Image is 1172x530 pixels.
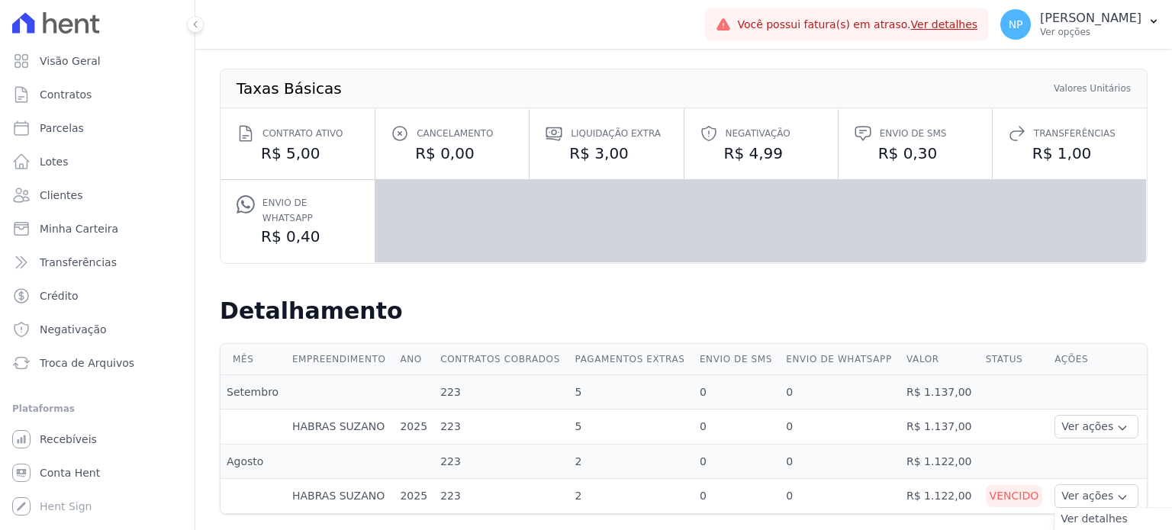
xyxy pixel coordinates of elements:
span: Transferências [40,255,117,270]
span: Envio de SMS [880,126,947,141]
span: Clientes [40,188,82,203]
th: Empreendimento [286,344,394,375]
td: 2 [569,479,694,514]
td: R$ 1.122,00 [900,445,980,479]
dd: R$ 0,40 [237,226,359,247]
span: Lotes [40,154,69,169]
th: Envio de Whatsapp [780,344,900,375]
span: Troca de Arquivos [40,355,134,371]
td: 2025 [394,410,434,445]
span: Negativação [40,322,107,337]
span: Você possui fatura(s) em atraso. [737,17,977,33]
span: Transferências [1034,126,1116,141]
th: Envio de SMS [694,344,780,375]
th: Status [980,344,1049,375]
span: Negativação [726,126,790,141]
td: 0 [694,479,780,514]
h2: Detalhamento [220,297,1148,325]
th: Taxas Básicas [236,82,343,95]
td: 5 [569,375,694,410]
th: Contratos cobrados [434,344,568,375]
span: Cancelamento [417,126,493,141]
td: 2 [569,445,694,479]
th: Mês [221,344,286,375]
td: 223 [434,375,568,410]
dd: R$ 1,00 [1008,143,1131,164]
button: Ver ações [1054,484,1138,508]
p: [PERSON_NAME] [1040,11,1141,26]
span: Conta Hent [40,465,100,480]
div: Vencido [986,485,1043,507]
a: Recebíveis [6,424,188,455]
td: R$ 1.137,00 [900,410,980,445]
span: Envio de Whatsapp [262,195,359,226]
td: 0 [694,445,780,479]
td: HABRAS SUZANO [286,410,394,445]
td: Setembro [221,375,286,410]
span: NP [1009,19,1023,30]
a: Crédito [6,281,188,311]
td: 0 [694,375,780,410]
a: Minha Carteira [6,214,188,244]
dd: R$ 3,00 [545,143,668,164]
a: Ver detalhes [911,18,978,31]
dd: R$ 5,00 [237,143,359,164]
span: Contratos [40,87,92,102]
span: Visão Geral [40,53,101,69]
a: Transferências [6,247,188,278]
td: 223 [434,410,568,445]
td: R$ 1.137,00 [900,375,980,410]
span: Parcelas [40,120,84,136]
td: 2025 [394,479,434,514]
div: Plataformas [12,400,182,418]
td: 0 [780,410,900,445]
td: 0 [780,479,900,514]
span: Contrato ativo [262,126,343,141]
a: Visão Geral [6,46,188,76]
th: Ano [394,344,434,375]
p: Ver opções [1040,26,1141,38]
td: HABRAS SUZANO [286,479,394,514]
td: 223 [434,445,568,479]
span: Minha Carteira [40,221,118,236]
dd: R$ 4,99 [700,143,823,164]
dd: R$ 0,30 [854,143,977,164]
a: Conta Hent [6,458,188,488]
th: Pagamentos extras [569,344,694,375]
button: Ver ações [1054,415,1138,438]
a: Negativação [6,314,188,345]
span: Recebíveis [40,432,97,447]
a: Parcelas [6,113,188,143]
th: Ações [1048,344,1147,375]
span: Crédito [40,288,79,304]
span: Liquidação extra [571,126,661,141]
button: NP [PERSON_NAME] Ver opções [988,3,1172,46]
td: 223 [434,479,568,514]
a: Clientes [6,180,188,210]
th: Valor [900,344,980,375]
td: 0 [780,445,900,479]
td: 0 [780,375,900,410]
td: Agosto [221,445,286,479]
a: Troca de Arquivos [6,348,188,378]
td: R$ 1.122,00 [900,479,980,514]
a: Lotes [6,146,188,177]
td: 5 [569,410,694,445]
td: 0 [694,410,780,445]
a: Contratos [6,79,188,110]
th: Valores Unitários [1053,82,1132,95]
dd: R$ 0,00 [391,143,514,164]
